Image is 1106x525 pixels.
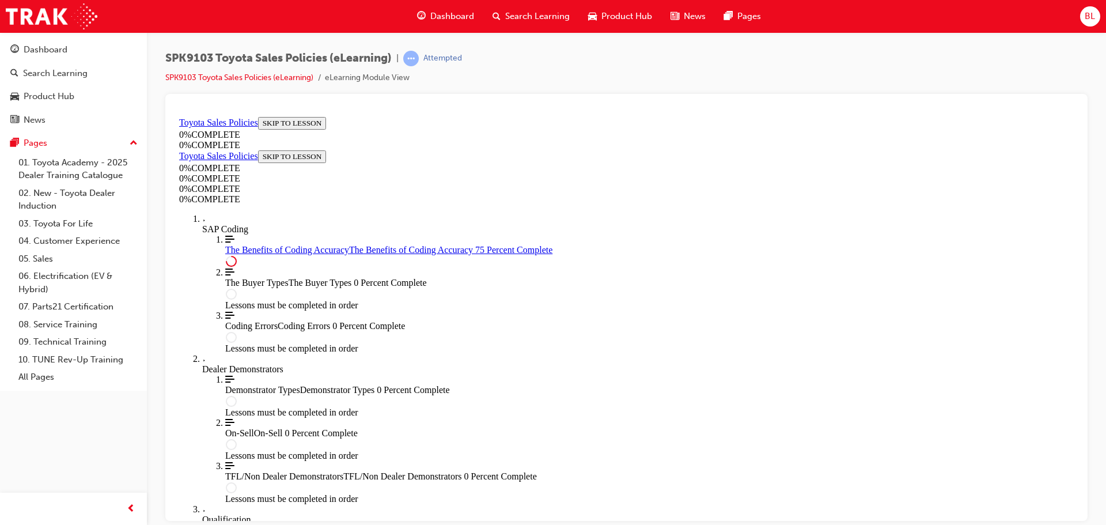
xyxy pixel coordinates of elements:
[417,9,426,24] span: guage-icon
[51,209,103,218] span: Coding Errors
[51,165,114,175] span: The Buyer Types
[601,10,652,23] span: Product Hub
[10,115,19,126] span: news-icon
[23,67,88,80] div: Search Learning
[165,73,313,82] a: SPK9103 Toyota Sales Policies (eLearning)
[175,133,378,142] span: The Benefits of Coding Accuracy 75 Percent Complete
[14,351,142,369] a: 10. TUNE Rev-Up Training
[51,316,79,326] span: On-Sell
[51,382,184,391] span: Lessons must be completed in order
[28,252,899,262] div: Dealer Demonstrators
[5,39,84,48] a: Toyota Sales Policies
[51,155,899,176] span: The The Buyer Types lesson is currently unavailable: Lessons must be completed in order
[1085,10,1095,23] span: BL
[396,52,399,65] span: |
[737,10,761,23] span: Pages
[28,241,899,262] div: Toggle Dealer Demonstrators Section
[84,5,152,17] button: SKIP TO LESSON
[28,402,899,413] div: Qualification
[10,69,18,79] span: search-icon
[51,122,899,143] a: The Benefits of Coding Accuracy 75 Percent Complete
[505,10,570,23] span: Search Learning
[28,392,899,413] div: Toggle Qualification Section
[51,295,184,305] span: Lessons must be completed in order
[51,305,899,326] span: The On-Sell lesson is currently unavailable: Lessons must be completed in order
[684,10,706,23] span: News
[84,38,152,51] button: SKIP TO LESSON
[126,273,275,282] span: Demonstrator Types 0 Percent Complete
[5,37,142,133] button: DashboardSearch LearningProduct HubNews
[5,5,84,15] a: Toyota Sales Policies
[127,502,135,516] span: prev-icon
[5,63,142,84] a: Search Learning
[579,5,661,28] a: car-iconProduct Hub
[51,198,899,219] span: The Coding Errors lesson is currently unavailable: Lessons must be completed in order
[5,133,142,154] button: Pages
[661,5,715,28] a: news-iconNews
[51,349,899,369] span: The TFL/Non Dealer Demonstrators lesson is currently unavailable: Lessons must be completed in order
[169,359,362,369] span: TFL/Non Dealer Demonstrators 0 Percent Complete
[10,92,19,102] span: car-icon
[5,38,157,71] section: Course Information
[493,9,501,24] span: search-icon
[403,51,419,66] span: learningRecordVerb_ATTEMPT-icon
[423,53,462,64] div: Attempted
[103,209,230,218] span: Coding Errors 0 Percent Complete
[5,109,142,131] a: News
[671,9,679,24] span: news-icon
[14,368,142,386] a: All Pages
[51,273,126,282] span: Demonstrator Types
[5,17,899,28] div: 0 % COMPLETE
[14,232,142,250] a: 04. Customer Experience
[715,5,770,28] a: pages-iconPages
[28,122,899,241] div: Course Section for SAP Coding , with 3 Lessons
[5,82,899,92] div: 0 % COMPLETE
[5,61,157,71] div: 0 % COMPLETE
[14,154,142,184] a: 01. Toyota Academy - 2025 Dealer Training Catalogue
[430,10,474,23] span: Dashboard
[14,184,142,215] a: 02. New - Toyota Dealer Induction
[24,137,47,150] div: Pages
[5,71,899,82] div: 0 % COMPLETE
[5,28,899,38] div: 0 % COMPLETE
[24,114,46,127] div: News
[5,39,142,61] a: Dashboard
[408,5,483,28] a: guage-iconDashboard
[24,90,74,103] div: Product Hub
[79,316,183,326] span: On-Sell 0 Percent Complete
[51,338,184,348] span: Lessons must be completed in order
[5,51,157,61] div: 0 % COMPLETE
[14,215,142,233] a: 03. Toyota For Life
[28,112,899,122] div: SAP Coding
[14,250,142,268] a: 05. Sales
[5,86,142,107] a: Product Hub
[51,188,184,198] span: Lessons must be completed in order
[114,165,252,175] span: The Buyer Types 0 Percent Complete
[28,262,899,392] div: Course Section for Dealer Demonstrators, with 3 Lessons
[10,138,19,149] span: pages-icon
[51,231,184,241] span: Lessons must be completed in order
[325,71,410,85] li: eLearning Module View
[6,3,97,29] img: Trak
[165,52,392,65] span: SPK9103 Toyota Sales Policies (eLearning)
[51,262,899,283] span: The Demonstrator Types lesson is currently unavailable: Lessons must be completed in order
[5,5,899,38] section: Course Information
[483,5,579,28] a: search-iconSearch Learning
[10,45,19,55] span: guage-icon
[14,333,142,351] a: 09. Technical Training
[588,9,597,24] span: car-icon
[14,316,142,334] a: 08. Service Training
[724,9,733,24] span: pages-icon
[28,101,899,122] div: Toggle SAP Coding Section
[24,43,67,56] div: Dashboard
[14,298,142,316] a: 07. Parts21 Certification
[1080,6,1100,27] button: BL
[130,136,138,151] span: up-icon
[14,267,142,298] a: 06. Electrification (EV & Hybrid)
[51,133,175,142] span: The Benefits of Coding Accuracy
[51,359,169,369] span: TFL/Non Dealer Demonstrators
